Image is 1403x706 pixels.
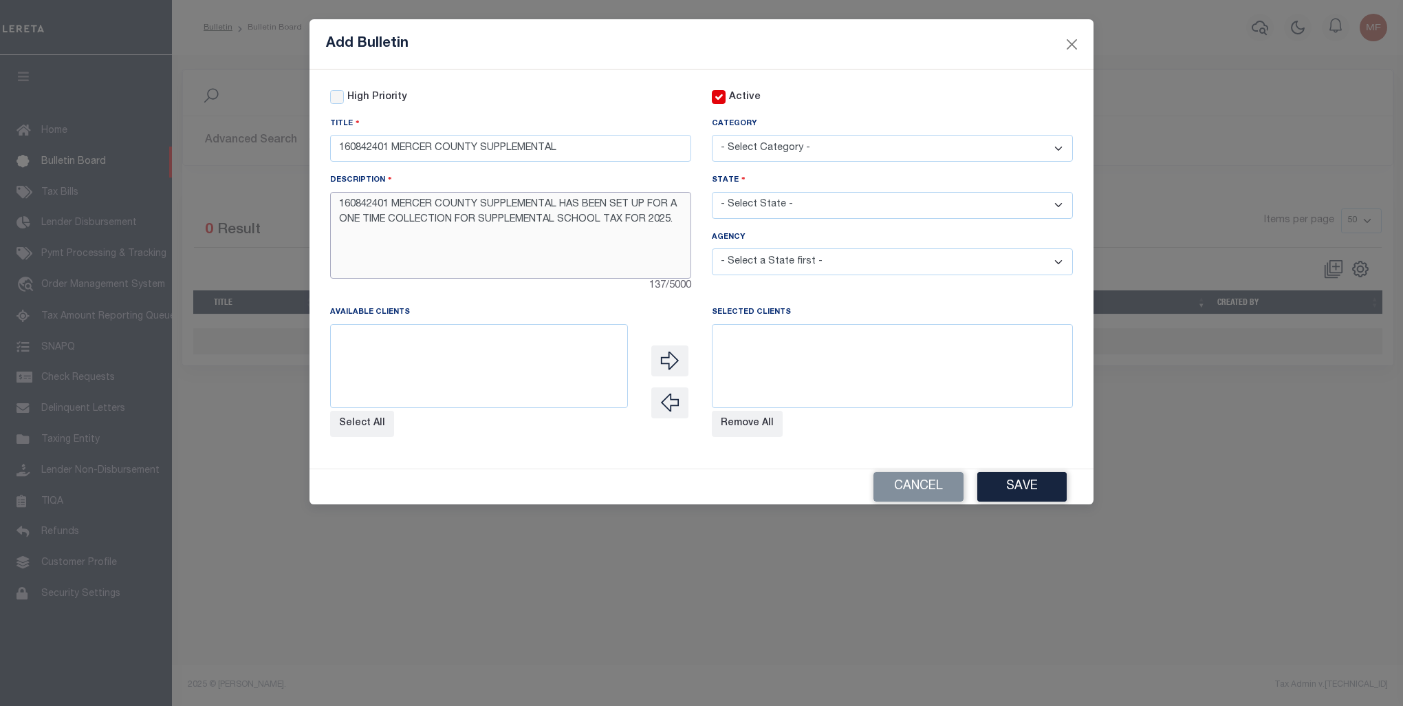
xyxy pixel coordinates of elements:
button: Select All [330,411,394,437]
div: 137/5000 [330,279,691,294]
label: Active [729,90,761,105]
button: Save [977,472,1067,502]
label: Selected Clients [712,307,791,319]
label: Available Clients [330,307,410,319]
label: Category [712,118,757,130]
label: High Priority [347,90,407,105]
label: Title [330,117,360,130]
button: Remove All [712,411,783,437]
label: Description [330,173,392,186]
label: State [712,173,746,186]
label: Agency [712,232,745,244]
button: Cancel [873,472,964,502]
